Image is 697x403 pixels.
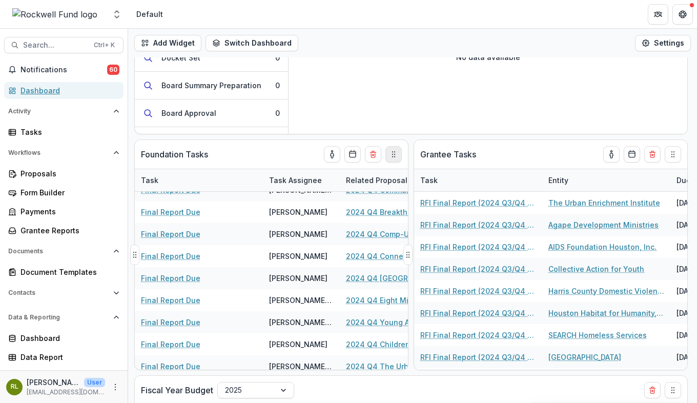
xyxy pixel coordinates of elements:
[20,206,115,217] div: Payments
[665,146,681,163] button: Drag
[11,384,18,390] div: Ronald C. Lewis
[665,382,681,398] button: Drag
[365,146,381,163] button: Delete card
[340,169,468,191] div: Related Proposal
[4,243,124,259] button: Open Documents
[141,317,200,328] a: Final Report Due
[542,175,575,186] div: Entity
[4,222,124,239] a: Grantee Reports
[206,35,298,51] button: Switch Dashboard
[8,149,109,156] span: Workflows
[20,352,115,362] div: Data Report
[136,9,163,19] div: Default
[672,4,693,25] button: Get Help
[385,146,402,163] button: Drag
[20,168,115,179] div: Proposals
[269,295,334,306] div: [PERSON_NAME][GEOGRAPHIC_DATA]
[8,289,109,296] span: Contacts
[263,175,328,186] div: Task Assignee
[648,4,668,25] button: Partners
[161,108,216,118] div: Board Approval
[20,187,115,198] div: Form Builder
[27,377,80,388] p: [PERSON_NAME]
[4,124,124,140] a: Tasks
[141,361,200,372] a: Final Report Due
[644,146,661,163] button: Delete card
[8,108,109,115] span: Activity
[548,241,657,252] a: AIDS Foundation Houston, Inc.
[414,169,542,191] div: Task
[542,169,670,191] div: Entity
[344,146,361,163] button: Calendar
[420,286,536,296] a: RFI Final Report (2024 Q3/Q4 Grantees)
[548,286,664,296] a: Harris County Domestic Violence Coordinating Council
[141,229,200,239] a: Final Report Due
[346,317,462,328] a: 2024 Q4 Young Audiences Inc of [GEOGRAPHIC_DATA]
[346,339,436,350] a: 2024 Q4 Children at Risk
[4,37,124,53] button: Search...
[110,4,124,25] button: Open entity switcher
[269,251,327,261] div: [PERSON_NAME]
[4,349,124,366] a: Data Report
[346,229,429,239] a: 2024 Q4 Comp-U-Dopt
[92,39,117,51] div: Ctrl + K
[132,7,167,22] nav: breadcrumb
[624,146,640,163] button: Calendar
[141,207,200,217] a: Final Report Due
[20,333,115,344] div: Dashboard
[420,264,536,274] a: RFI Final Report (2024 Q3/Q4 Grantees)
[603,146,620,163] button: toggle-assigned-to-me
[4,285,124,301] button: Open Contacts
[141,148,208,160] p: Foundation Tasks
[420,241,536,252] a: RFI Final Report (2024 Q3/Q4 Grantees)
[130,245,139,265] button: Drag
[269,229,327,239] div: [PERSON_NAME]
[20,225,115,236] div: Grantee Reports
[269,339,327,350] div: [PERSON_NAME]
[548,308,664,318] a: Houston Habitat for Humanity, Inc.
[403,245,413,265] button: Drag
[4,103,124,119] button: Open Activity
[135,169,263,191] div: Task
[8,248,109,255] span: Documents
[4,62,124,78] button: Notifications60
[135,72,288,99] button: Board Summary Preparation0
[135,99,288,127] button: Board Approval0
[4,82,124,99] a: Dashboard
[141,295,200,306] a: Final Report Due
[346,207,462,217] a: 2024 Q4 Breakthrough [GEOGRAPHIC_DATA]
[4,203,124,220] a: Payments
[420,197,536,208] a: RFI Final Report (2024 Q3/Q4 Grantees)
[134,35,201,51] button: Add Widget
[20,267,115,277] div: Document Templates
[346,295,451,306] a: 2024 Q4 Eight Million Stories
[548,219,659,230] a: Agape Development Ministries
[20,127,115,137] div: Tasks
[4,165,124,182] a: Proposals
[420,148,476,160] p: Grantee Tasks
[269,207,327,217] div: [PERSON_NAME]
[414,175,444,186] div: Task
[135,44,288,72] button: Docket Set0
[275,108,280,118] div: 0
[263,169,340,191] div: Task Assignee
[4,330,124,347] a: Dashboard
[548,197,660,208] a: The Urban Enrichment Institute
[420,219,536,230] a: RFI Final Report (2024 Q3/Q4 Grantees)
[161,52,200,63] div: Docket Set
[12,8,97,21] img: Rockwell Fund logo
[135,175,165,186] div: Task
[269,361,334,372] div: [PERSON_NAME][GEOGRAPHIC_DATA]
[20,66,107,74] span: Notifications
[8,314,109,321] span: Data & Reporting
[420,352,536,362] a: RFI Final Report (2024 Q3/Q4 Grantees)
[4,309,124,326] button: Open Data & Reporting
[161,80,261,91] div: Board Summary Preparation
[109,381,121,393] button: More
[346,361,462,372] a: 2024 Q4 The Urban Enrichment Institute
[20,85,115,96] div: Dashboard
[27,388,105,397] p: [EMAIL_ADDRESS][DOMAIN_NAME]
[107,65,119,75] span: 60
